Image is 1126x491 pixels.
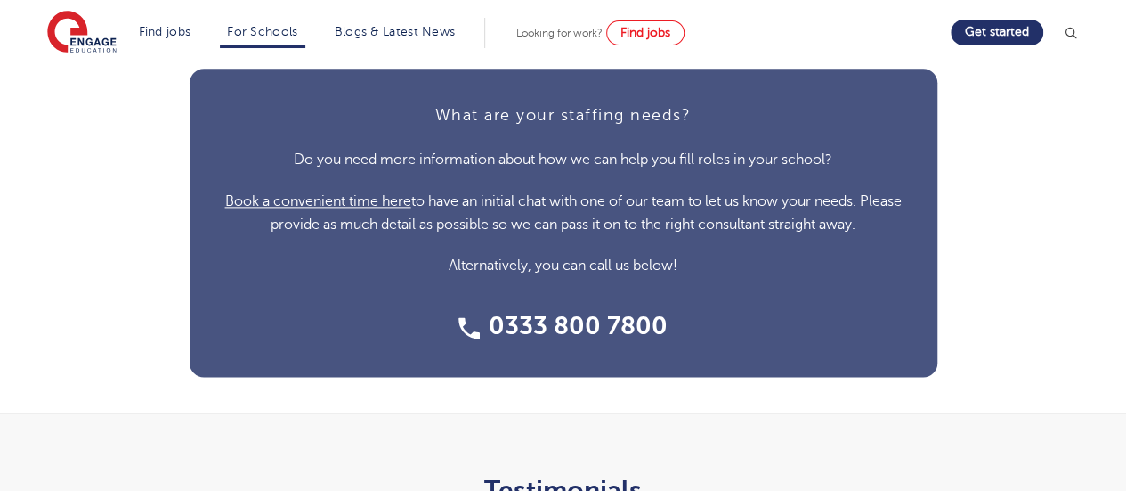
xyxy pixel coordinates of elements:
img: Engage Education [47,11,117,55]
a: For Schools [227,25,297,38]
span: Looking for work? [516,27,603,39]
p: to have an initial chat with one of our team to let us know your needs. Please provide as much de... [225,190,902,237]
a: Book a convenient time here [225,193,411,209]
span: Find jobs [620,26,670,39]
a: 0333 800 7800 [458,314,668,339]
a: Blogs & Latest News [335,25,456,38]
a: Find jobs [139,25,191,38]
a: Find jobs [606,20,685,45]
p: Alternatively, you can call us below! [225,254,902,277]
h4: What are your staffing needs? [225,104,902,126]
p: Do you need more information about how we can help you fill roles in your school? [225,148,902,171]
a: Get started [951,20,1043,45]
